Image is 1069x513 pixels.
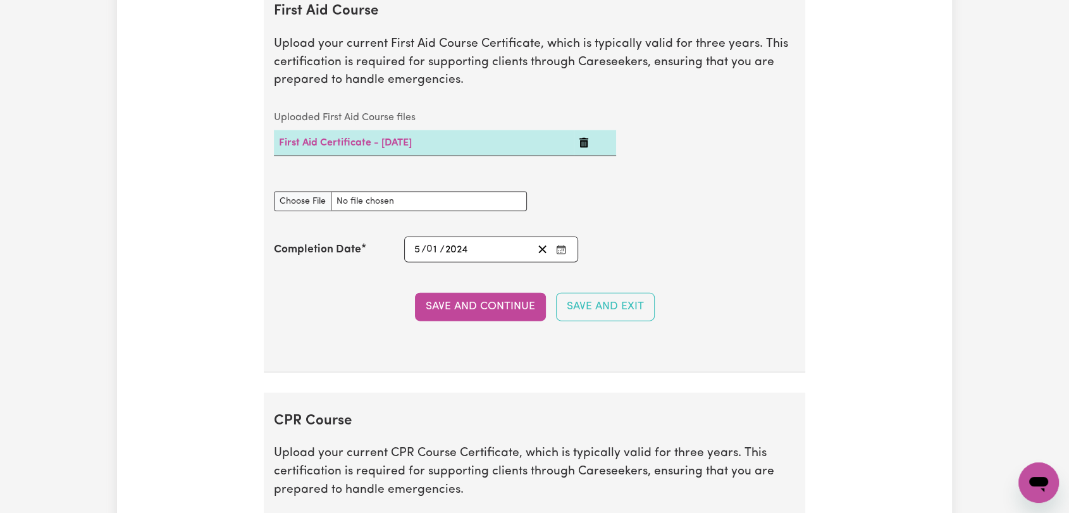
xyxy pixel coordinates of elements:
[533,241,552,258] button: Clear date
[415,293,546,321] button: Save and Continue
[414,241,421,258] input: --
[427,241,439,258] input: --
[445,241,469,258] input: ----
[1018,462,1059,503] iframe: Button to launch messaging window
[579,135,589,151] button: Delete First Aid Certificate - 06/01/2024
[279,138,412,148] a: First Aid Certificate - [DATE]
[274,413,795,430] h2: CPR Course
[556,293,655,321] button: Save and Exit
[274,35,795,90] p: Upload your current First Aid Course Certificate, which is typically valid for three years. This ...
[274,445,795,499] p: Upload your current CPR Course Certificate, which is typically valid for three years. This certif...
[421,244,426,256] span: /
[440,244,445,256] span: /
[426,245,433,255] span: 0
[274,3,795,20] h2: First Aid Course
[274,105,616,130] caption: Uploaded First Aid Course files
[552,241,570,258] button: Enter the Completion Date of your First Aid Course
[274,242,361,258] label: Completion Date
